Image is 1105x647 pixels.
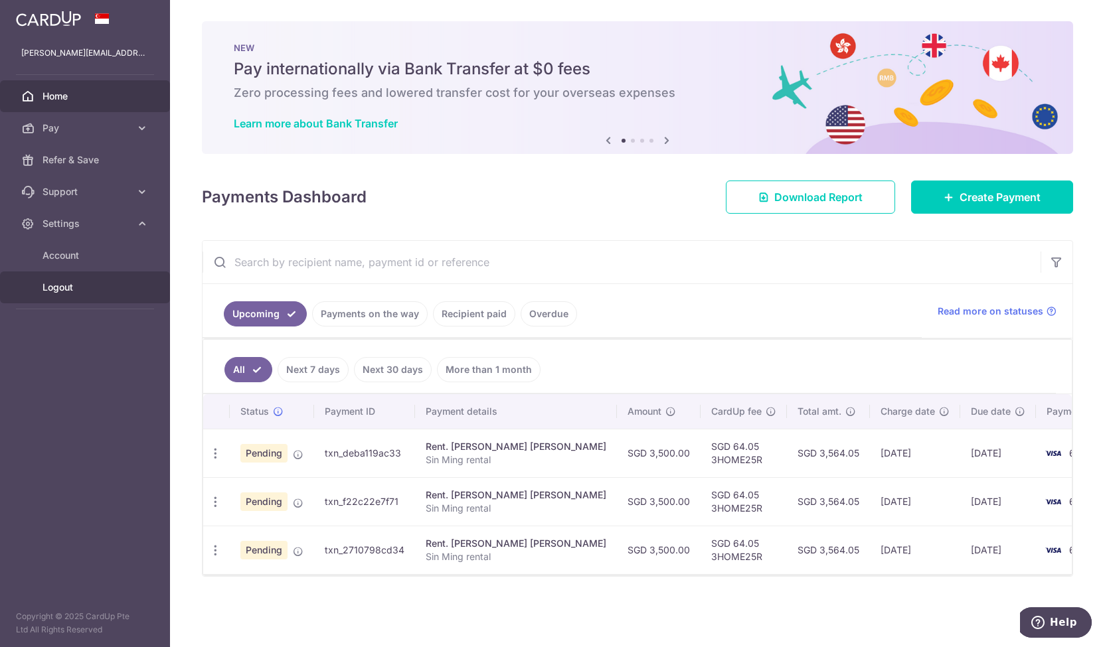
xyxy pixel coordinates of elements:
[960,477,1036,526] td: [DATE]
[224,301,307,326] a: Upcoming
[21,46,149,60] p: [PERSON_NAME][EMAIL_ADDRESS][PERSON_NAME][DOMAIN_NAME]
[617,429,701,477] td: SGD 3,500.00
[314,429,415,477] td: txn_deba119ac33
[30,9,57,21] span: Help
[787,429,870,477] td: SGD 3,564.05
[240,541,288,559] span: Pending
[701,429,787,477] td: SGD 64.05 3HOME25R
[870,477,960,526] td: [DATE]
[278,357,349,382] a: Next 7 days
[960,429,1036,477] td: [DATE]
[202,185,367,209] h4: Payments Dashboard
[42,153,130,167] span: Refer & Save
[437,357,541,382] a: More than 1 month
[870,526,960,574] td: [DATE]
[42,90,130,103] span: Home
[960,526,1036,574] td: [DATE]
[314,526,415,574] td: txn_2710798cd34
[1040,445,1066,461] img: Bank Card
[938,305,1043,318] span: Read more on statuses
[312,301,428,326] a: Payments on the way
[426,550,606,563] p: Sin Ming rental
[42,185,130,198] span: Support
[701,477,787,526] td: SGD 64.05 3HOME25R
[521,301,577,326] a: Overdue
[1020,607,1092,640] iframe: Opens a widget where you can find more information
[787,526,870,574] td: SGD 3,564.05
[42,121,130,135] span: Pay
[426,440,606,453] div: Rent. [PERSON_NAME] [PERSON_NAME]
[1069,447,1092,459] span: 6853
[202,21,1073,154] img: Bank transfer banner
[787,477,870,526] td: SGD 3,564.05
[234,42,1041,53] p: NEW
[881,405,935,418] span: Charge date
[628,405,661,418] span: Amount
[426,453,606,467] p: Sin Ming rental
[711,405,762,418] span: CardUp fee
[234,85,1041,101] h6: Zero processing fees and lowered transfer cost for your overseas expenses
[971,405,1011,418] span: Due date
[774,189,863,205] span: Download Report
[426,537,606,550] div: Rent. [PERSON_NAME] [PERSON_NAME]
[701,526,787,574] td: SGD 64.05 3HOME25R
[354,357,432,382] a: Next 30 days
[1040,494,1066,510] img: Bank Card
[415,394,617,429] th: Payment details
[240,444,288,463] span: Pending
[42,249,130,262] span: Account
[314,394,415,429] th: Payment ID
[870,429,960,477] td: [DATE]
[798,405,841,418] span: Total amt.
[1069,496,1092,507] span: 6853
[240,492,288,511] span: Pending
[234,117,398,130] a: Learn more about Bank Transfer
[314,477,415,526] td: txn_f22c22e7f71
[42,281,130,294] span: Logout
[426,502,606,515] p: Sin Ming rental
[433,301,515,326] a: Recipient paid
[617,477,701,526] td: SGD 3,500.00
[1040,542,1066,558] img: Bank Card
[240,405,269,418] span: Status
[617,526,701,574] td: SGD 3,500.00
[234,58,1041,80] h5: Pay internationally via Bank Transfer at $0 fees
[16,11,81,27] img: CardUp
[426,488,606,502] div: Rent. [PERSON_NAME] [PERSON_NAME]
[938,305,1057,318] a: Read more on statuses
[1069,544,1092,555] span: 6853
[726,180,895,214] a: Download Report
[42,217,130,230] span: Settings
[203,241,1041,283] input: Search by recipient name, payment id or reference
[960,189,1041,205] span: Create Payment
[224,357,272,382] a: All
[911,180,1073,214] a: Create Payment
